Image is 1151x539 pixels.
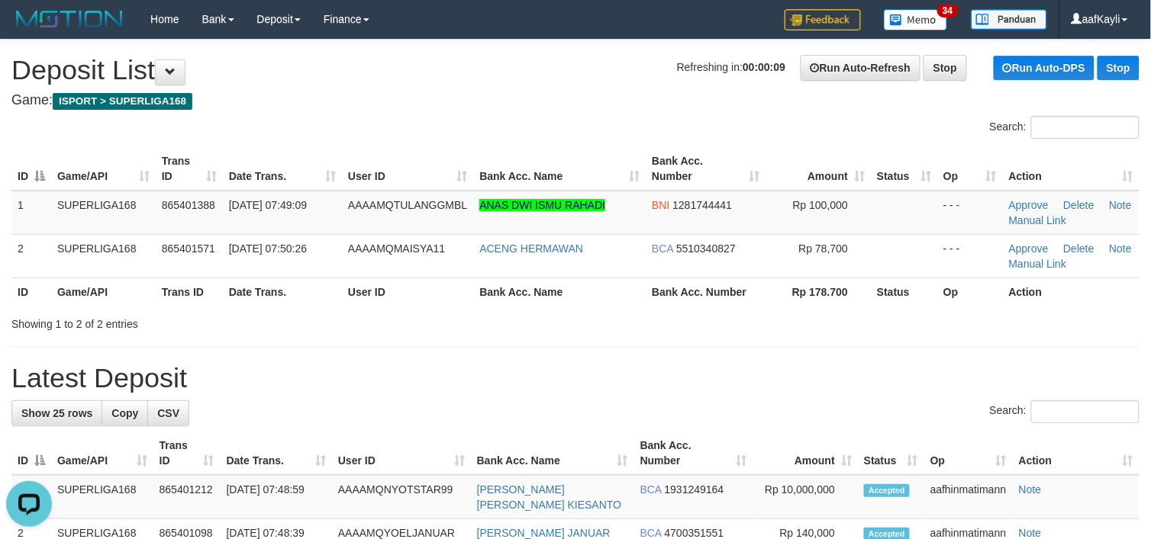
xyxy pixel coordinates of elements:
[332,475,471,519] td: AAAAMQNYOTSTAR99
[1019,527,1042,539] a: Note
[102,400,148,426] a: Copy
[162,242,215,255] span: 865401571
[1009,199,1049,211] a: Approve
[677,61,785,73] span: Refreshing in:
[1063,242,1094,255] a: Delete
[937,191,1003,235] td: - - -
[743,61,785,73] strong: 00:00:09
[221,432,332,475] th: Date Trans.: activate to sort column ascending
[753,432,858,475] th: Amount: activate to sort column ascending
[156,147,223,191] th: Trans ID: activate to sort column ascending
[11,310,468,332] div: Showing 1 to 2 of 2 entries
[156,278,223,306] th: Trans ID
[473,278,646,306] th: Bank Acc. Name
[53,93,192,110] span: ISPORT > SUPERLIGA168
[1009,214,1067,226] a: Manual Link
[51,147,156,191] th: Game/API: activate to sort column ascending
[479,199,605,211] a: ANAS DWI ISMU RAHADI
[672,199,732,211] span: Copy 1281744441 to clipboard
[1063,199,1094,211] a: Delete
[924,475,1013,519] td: aafhinmatimann
[6,6,52,52] button: Open LiveChat chat widget
[1003,278,1140,306] th: Action
[11,278,51,306] th: ID
[640,527,662,539] span: BCA
[11,191,51,235] td: 1
[11,432,51,475] th: ID: activate to sort column descending
[51,278,156,306] th: Game/API
[477,483,622,511] a: [PERSON_NAME] [PERSON_NAME] KIESANTO
[665,483,724,496] span: Copy 1931249164 to clipboard
[229,242,307,255] span: [DATE] 07:50:26
[646,147,766,191] th: Bank Acc. Number: activate to sort column ascending
[1109,199,1132,211] a: Note
[1019,483,1042,496] a: Note
[1009,258,1067,270] a: Manual Link
[1031,116,1140,139] input: Search:
[348,242,445,255] span: AAAAMQMAISYA11
[11,234,51,278] td: 2
[793,199,848,211] span: Rp 100,000
[51,191,156,235] td: SUPERLIGA168
[799,242,849,255] span: Rp 78,700
[153,432,221,475] th: Trans ID: activate to sort column ascending
[994,56,1095,80] a: Run Auto-DPS
[342,147,473,191] th: User ID: activate to sort column ascending
[924,55,967,81] a: Stop
[153,475,221,519] td: 865401212
[111,407,138,419] span: Copy
[1003,147,1140,191] th: Action: activate to sort column ascending
[21,407,92,419] span: Show 25 rows
[471,432,634,475] th: Bank Acc. Name: activate to sort column ascending
[937,234,1003,278] td: - - -
[51,475,153,519] td: SUPERLIGA168
[1009,242,1049,255] a: Approve
[937,147,1003,191] th: Op: activate to sort column ascending
[11,147,51,191] th: ID: activate to sort column descending
[652,242,673,255] span: BCA
[766,147,872,191] th: Amount: activate to sort column ascending
[676,242,736,255] span: Copy 5510340827 to clipboard
[51,432,153,475] th: Game/API: activate to sort column ascending
[864,484,910,497] span: Accepted
[11,55,1140,85] h1: Deposit List
[871,278,937,306] th: Status
[348,199,467,211] span: AAAAMQTULANGGMBL
[766,278,872,306] th: Rp 178.700
[1109,242,1132,255] a: Note
[157,407,179,419] span: CSV
[652,199,669,211] span: BNI
[221,475,332,519] td: [DATE] 07:48:59
[229,199,307,211] span: [DATE] 07:49:09
[11,400,102,426] a: Show 25 rows
[223,278,342,306] th: Date Trans.
[937,4,958,18] span: 34
[801,55,920,81] a: Run Auto-Refresh
[858,432,924,475] th: Status: activate to sort column ascending
[1013,432,1140,475] th: Action: activate to sort column ascending
[937,278,1003,306] th: Op
[640,483,662,496] span: BCA
[479,242,583,255] a: ACENG HERMAWAN
[332,432,471,475] th: User ID: activate to sort column ascending
[871,147,937,191] th: Status: activate to sort column ascending
[753,475,858,519] td: Rp 10,000,000
[223,147,342,191] th: Date Trans.: activate to sort column ascending
[990,116,1140,139] label: Search:
[1098,56,1140,80] a: Stop
[11,93,1140,108] h4: Game:
[1031,400,1140,423] input: Search:
[971,9,1047,30] img: panduan.png
[990,400,1140,423] label: Search:
[51,234,156,278] td: SUPERLIGA168
[665,527,724,539] span: Copy 4700351551 to clipboard
[147,400,189,426] a: CSV
[162,199,215,211] span: 865401388
[785,9,861,30] img: Feedback.jpg
[473,147,646,191] th: Bank Acc. Name: activate to sort column ascending
[884,9,948,30] img: Button%20Memo.svg
[342,278,473,306] th: User ID
[11,363,1140,393] h1: Latest Deposit
[634,432,753,475] th: Bank Acc. Number: activate to sort column ascending
[646,278,766,306] th: Bank Acc. Number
